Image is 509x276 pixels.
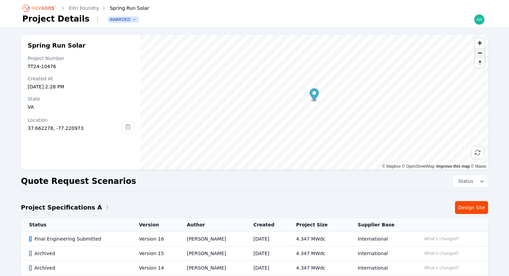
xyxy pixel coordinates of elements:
div: Map marker [310,88,319,102]
tr: Final Engineering SubmittedVersion 16[PERSON_NAME][DATE]4.347 MWdcInternationalWhat's changed? [21,232,488,246]
td: 4.347 MWdc [288,261,350,275]
a: Design Site [455,201,488,214]
td: [PERSON_NAME] [179,246,245,261]
td: 4.347 MWdc [288,232,350,246]
td: International [350,261,413,275]
th: Version [131,218,179,232]
th: Author [179,218,245,232]
div: State [28,95,134,102]
div: Project Number [28,55,134,62]
div: Archived [29,250,128,257]
td: [DATE] [245,232,288,246]
td: Version 15 [131,246,179,261]
td: International [350,232,413,246]
a: Eitri Foundry [69,5,99,11]
h2: Quote Request Scenarios [21,176,136,187]
button: Zoom out [475,48,485,58]
th: Status [21,218,131,232]
canvas: Map [140,35,488,170]
button: What's changed? [421,235,462,243]
div: Spring Run Solar [100,5,149,11]
th: Project Size [288,218,350,232]
tr: ArchivedVersion 14[PERSON_NAME][DATE]4.347 MWdcInternationalWhat's changed? [21,261,488,275]
div: Final Engineering Submitted [29,236,128,242]
a: OpenStreetMap [402,164,435,169]
h2: Spring Run Solar [28,42,134,50]
th: Supplier Base [350,218,413,232]
tr: ArchivedVersion 15[PERSON_NAME][DATE]4.347 MWdcInternationalWhat's changed? [21,246,488,261]
a: Improve this map [436,164,470,169]
td: 4.347 MWdc [288,246,350,261]
div: VA [28,104,134,110]
button: Awarded [108,17,138,22]
img: andrew@nevados.solar [474,14,485,25]
div: Archived [29,265,128,271]
span: Status [455,178,473,185]
td: [DATE] [245,261,288,275]
button: What's changed? [421,250,462,257]
nav: Breadcrumb [22,3,149,13]
th: Created [245,218,288,232]
a: Maxar [471,164,486,169]
div: [DATE] 2:28 PM [28,83,134,90]
td: [DATE] [245,246,288,261]
td: Version 16 [131,232,179,246]
td: International [350,246,413,261]
div: Created At [28,75,134,82]
button: Status [453,175,488,187]
div: Location [28,117,122,123]
button: Reset bearing to north [475,58,485,67]
button: What's changed? [421,264,462,272]
td: Version 14 [131,261,179,275]
div: TT24-10476 [28,63,134,70]
td: [PERSON_NAME] [179,232,245,246]
h2: Project Specifications A [21,203,102,212]
div: 37.662278, -77.220973 [28,125,122,132]
td: [PERSON_NAME] [179,261,245,275]
button: Zoom in [475,38,485,48]
h1: Project Details [22,13,89,24]
a: Mapbox [382,164,401,169]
